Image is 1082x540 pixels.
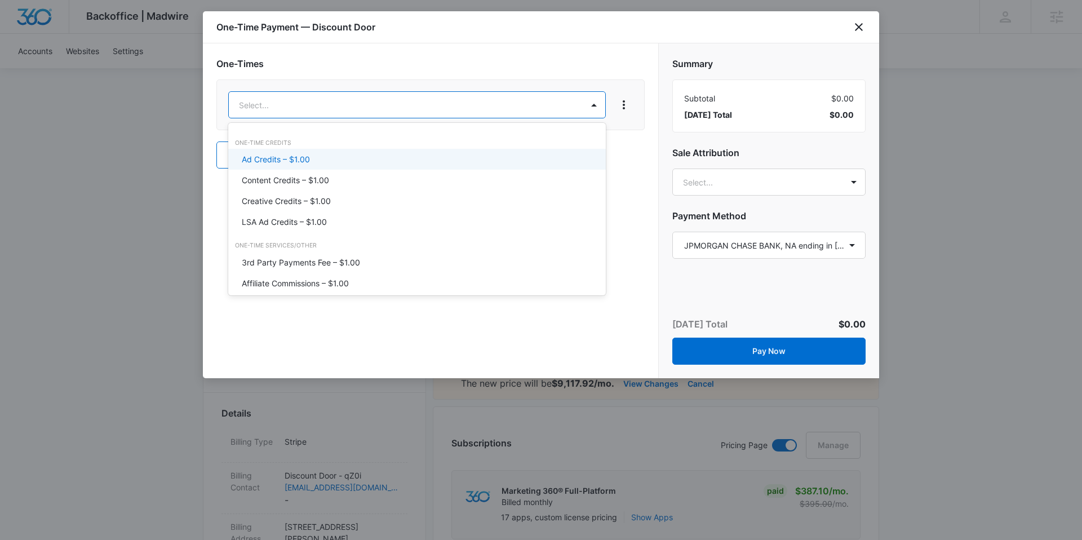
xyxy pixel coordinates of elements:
p: 3rd Party Payments Fee – $1.00 [242,256,360,268]
p: LSA Ad Credits – $1.00 [242,216,327,228]
div: One-Time Credits [228,139,606,148]
p: Content Credits – $1.00 [242,174,329,186]
p: Creative Credits – $1.00 [242,195,331,207]
div: One-Time Services/Other [228,241,606,250]
p: Affiliate Commissions – $1.00 [242,277,349,289]
p: Ad Credits – $1.00 [242,153,310,165]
